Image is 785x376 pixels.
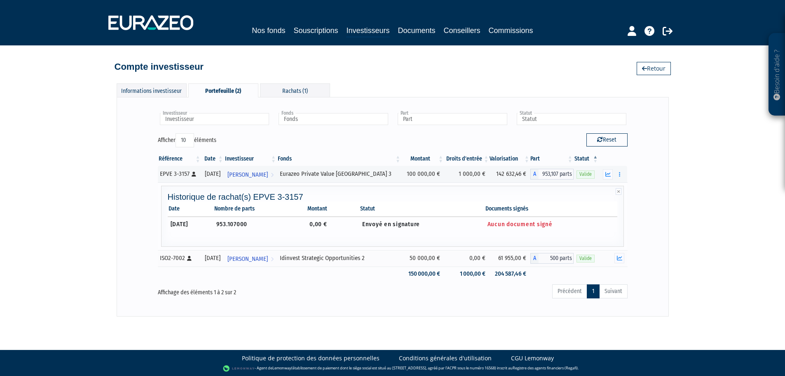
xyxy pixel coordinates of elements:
td: Envoyé en signature [359,217,485,232]
th: Investisseur: activer pour trier la colonne par ordre croissant [224,152,277,166]
a: Documents [398,25,436,36]
td: [DATE] [168,217,213,232]
span: [PERSON_NAME] [227,251,268,267]
h4: Compte investisseur [115,62,204,72]
th: Montant: activer pour trier la colonne par ordre croissant [401,152,444,166]
th: Référence : activer pour trier la colonne par ordre croissant [158,152,202,166]
i: [Français] Personne physique [192,172,196,177]
a: Conditions générales d'utilisation [399,354,492,362]
td: 0,00 € [444,250,490,267]
a: CGU Lemonway [511,354,554,362]
div: A - Idinvest Strategic Opportunities 2 [530,253,574,264]
th: Date [168,201,213,217]
span: A [530,169,539,180]
a: Conseillers [444,25,480,36]
div: ISO2-7002 [160,254,199,262]
div: EPVE 3-3157 [160,170,199,178]
a: [PERSON_NAME] [224,250,277,267]
th: Documents signés [485,201,618,217]
span: 500 parts [539,253,574,264]
a: Politique de protection des données personnelles [242,354,380,362]
th: Nombre de parts [213,201,307,217]
th: Valorisation: activer pour trier la colonne par ordre croissant [490,152,530,166]
th: Statut : activer pour trier la colonne par ordre d&eacute;croissant [574,152,599,166]
td: 204 587,46 € [490,267,530,281]
td: 150 000,00 € [401,267,444,281]
div: Eurazeo Private Value [GEOGRAPHIC_DATA] 3 [280,170,398,178]
a: [PERSON_NAME] [224,166,277,182]
select: Afficheréléments [176,133,194,147]
div: Portefeuille (2) [188,83,258,97]
a: 1 [587,284,600,298]
img: 1732889491-logotype_eurazeo_blanc_rvb.png [108,15,193,30]
span: Valide [576,255,595,262]
i: Voir l'investisseur [271,251,274,267]
a: Souscriptions [293,25,338,36]
th: Statut [359,201,485,217]
th: Date: activer pour trier la colonne par ordre croissant [202,152,224,166]
td: 953.107000 [213,217,307,232]
div: A - Eurazeo Private Value Europe 3 [530,169,574,180]
div: Rachats (1) [260,83,330,97]
th: Part: activer pour trier la colonne par ordre croissant [530,152,574,166]
span: [PERSON_NAME] [227,167,268,182]
td: 50 000,00 € [401,250,444,267]
a: Commissions [489,25,533,36]
span: Valide [576,170,595,178]
span: 953,107 parts [539,169,574,180]
a: Lemonway [272,365,291,371]
td: 142 632,46 € [490,166,530,182]
th: Montant [307,201,359,217]
button: Reset [586,133,628,147]
p: Besoin d'aide ? [772,38,782,112]
td: 1 000,00 € [444,267,490,281]
a: Investisseurs [346,25,389,38]
a: Registre des agents financiers (Regafi) [513,365,578,371]
h4: Historique de rachat(s) EPVE 3-3157 [168,192,618,201]
div: [DATE] [204,170,221,178]
td: 100 000,00 € [401,166,444,182]
i: [Français] Personne physique [187,256,192,261]
div: [DATE] [204,254,221,262]
th: Droits d'entrée: activer pour trier la colonne par ordre croissant [444,152,490,166]
td: 1 000,00 € [444,166,490,182]
label: Afficher éléments [158,133,216,147]
a: Nos fonds [252,25,285,36]
span: A [530,253,539,264]
div: Informations investisseur [117,83,187,97]
img: logo-lemonway.png [223,364,255,373]
th: Fonds: activer pour trier la colonne par ordre croissant [277,152,401,166]
td: 0,00 € [307,217,359,232]
td: 61 955,00 € [490,250,530,267]
div: Affichage des éléments 1 à 2 sur 2 [158,284,347,297]
div: - Agent de (établissement de paiement dont le siège social est situé au [STREET_ADDRESS], agréé p... [8,364,777,373]
span: Aucun document signé [487,220,553,228]
i: Voir l'investisseur [271,167,274,182]
a: Retour [637,62,671,75]
div: Idinvest Strategic Opportunities 2 [280,254,398,262]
